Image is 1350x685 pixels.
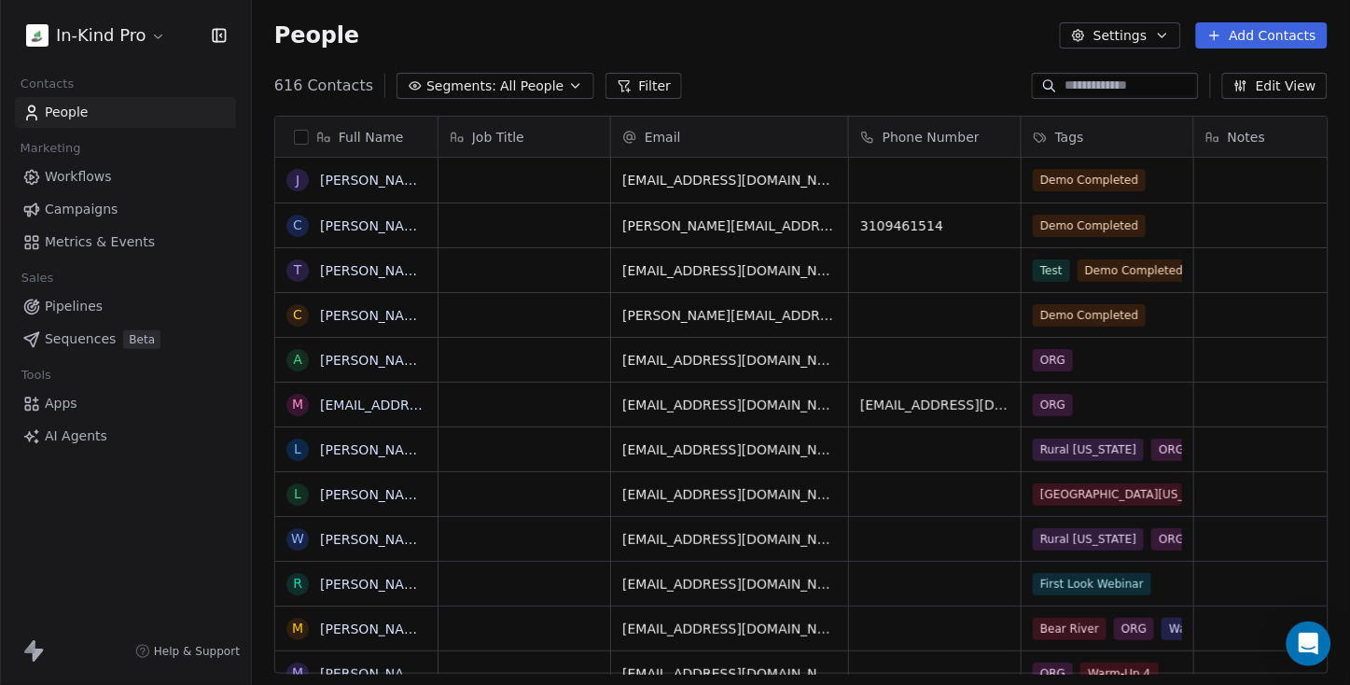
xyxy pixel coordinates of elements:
div: A [293,350,302,370]
span: [EMAIL_ADDRESS][DOMAIN_NAME] [622,396,837,414]
button: Settings [1060,22,1180,49]
div: Email [611,117,848,157]
span: ORG [1151,528,1191,551]
a: [PERSON_NAME] [320,577,428,592]
a: Help & Support [135,644,240,659]
span: Rural [US_STATE] [1033,439,1144,461]
div: C [293,305,302,325]
span: People [45,103,89,122]
span: [PERSON_NAME][EMAIL_ADDRESS][DOMAIN_NAME] [622,217,837,235]
span: Bear River [1033,618,1106,640]
span: Phone Number [883,128,980,147]
div: grid [275,158,438,675]
span: In-Kind Pro [56,23,146,48]
div: m [292,395,303,414]
div: M [292,619,303,638]
div: Job Title [438,117,610,157]
span: Warm-Up 1 [1162,618,1239,640]
span: Help & Support [154,644,240,659]
button: Edit View [1222,73,1328,99]
button: Filter [605,73,683,99]
a: [PERSON_NAME] [320,532,428,547]
div: C [293,216,302,235]
span: Full Name [339,128,404,147]
span: Demo Completed [1033,304,1146,327]
div: W [291,529,304,549]
span: Metrics & Events [45,232,155,252]
div: Tags [1022,117,1193,157]
a: People [15,97,236,128]
span: Pipelines [45,297,103,316]
span: ORG [1033,349,1073,371]
a: AI Agents [15,421,236,452]
span: Marketing [12,134,89,162]
span: Campaigns [45,200,118,219]
span: Email [645,128,681,147]
div: Phone Number [849,117,1021,157]
div: Open Intercom Messenger [1287,622,1331,666]
a: Apps [15,388,236,419]
a: [EMAIL_ADDRESS][DOMAIN_NAME] [EMAIL_ADDRESS][DOMAIN_NAME] [320,398,781,412]
a: [PERSON_NAME] [320,353,428,368]
img: IKP200x200.png [26,24,49,47]
span: [EMAIL_ADDRESS][DOMAIN_NAME] [622,261,837,280]
a: [PERSON_NAME] [320,487,428,502]
span: All People [500,77,564,96]
span: [EMAIL_ADDRESS][DOMAIN_NAME] [860,396,1009,414]
div: L [294,440,301,459]
div: R [293,574,302,594]
span: Notes [1228,128,1265,147]
div: M [292,664,303,683]
a: [PERSON_NAME] [320,622,428,636]
span: Demo Completed [1078,259,1190,282]
a: SequencesBeta [15,324,236,355]
span: [GEOGRAPHIC_DATA][US_STATE] [1033,483,1182,506]
span: Demo Completed [1033,169,1146,191]
a: Campaigns [15,194,236,225]
span: Segments: [426,77,496,96]
span: ORG [1151,439,1191,461]
span: First Look Webinar [1033,573,1151,595]
a: [PERSON_NAME] [320,666,428,681]
button: In-Kind Pro [22,20,170,51]
span: AI Agents [45,426,107,446]
div: L [294,484,301,504]
span: Demo Completed [1033,215,1146,237]
div: T [294,260,302,280]
span: 616 Contacts [274,75,373,97]
span: Tags [1055,128,1084,147]
span: ORG [1033,394,1073,416]
a: [PERSON_NAME] [320,263,428,278]
span: [EMAIL_ADDRESS][DOMAIN_NAME] [622,530,837,549]
span: Job Title [472,128,524,147]
span: [EMAIL_ADDRESS][DOMAIN_NAME] [622,664,837,683]
span: Beta [123,330,160,349]
a: [PERSON_NAME] [320,173,428,188]
a: Workflows [15,161,236,192]
span: People [274,21,359,49]
span: Apps [45,394,77,413]
span: [EMAIL_ADDRESS][DOMAIN_NAME] [622,575,837,594]
span: Contacts [12,70,82,98]
span: Warm-Up 4 [1080,663,1158,685]
span: Workflows [45,167,112,187]
span: Tools [13,361,59,389]
a: [PERSON_NAME] [320,218,428,233]
span: [PERSON_NAME][EMAIL_ADDRESS][PERSON_NAME][DOMAIN_NAME] [622,306,837,325]
span: [EMAIL_ADDRESS][DOMAIN_NAME] [622,620,837,638]
span: 3109461514 [860,217,1009,235]
div: J [296,171,299,190]
span: [EMAIL_ADDRESS][DOMAIN_NAME] [622,171,837,189]
a: Metrics & Events [15,227,236,258]
div: Full Name [275,117,438,157]
span: Rural [US_STATE] [1033,528,1144,551]
button: Add Contacts [1196,22,1328,49]
span: Test [1033,259,1070,282]
span: ORG [1033,663,1073,685]
span: Sales [13,264,62,292]
a: Pipelines [15,291,236,322]
span: Sequences [45,329,116,349]
a: [PERSON_NAME] [320,442,428,457]
span: ORG [1114,618,1154,640]
span: [EMAIL_ADDRESS][DOMAIN_NAME] [622,351,837,370]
